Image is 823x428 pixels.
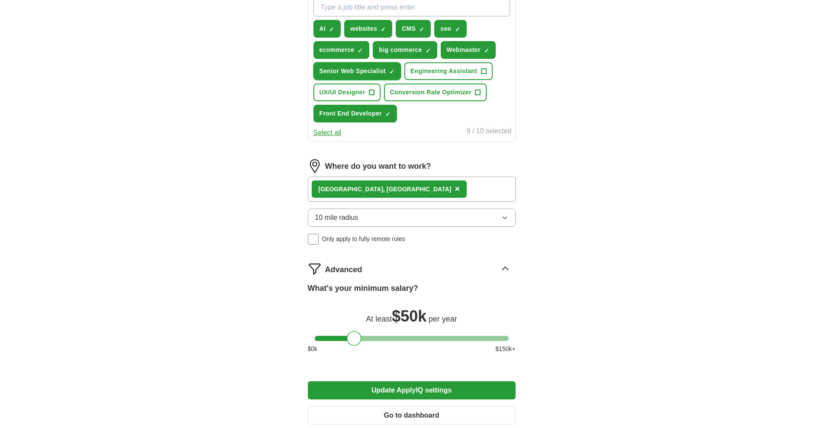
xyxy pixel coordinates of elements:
span: ✓ [419,26,424,33]
button: AI✓ [313,20,341,38]
button: Webmaster✓ [441,41,496,59]
label: Where do you want to work? [325,161,431,172]
span: Engineering Assistant [410,67,478,76]
button: UX/UI Designer [313,84,381,101]
span: At least [366,315,392,323]
label: What's your minimum salary? [308,283,418,294]
span: ✓ [455,26,460,33]
span: $ 0 k [308,344,318,354]
input: Only apply to fully remote roles [308,234,319,245]
span: ✓ [484,47,489,54]
span: $ 150 k+ [495,344,515,354]
div: [GEOGRAPHIC_DATA], [GEOGRAPHIC_DATA] [319,185,452,194]
div: 9 / 10 selected [466,126,511,138]
button: big commerce✓ [373,41,437,59]
span: ✓ [426,47,431,54]
span: Webmaster [447,45,481,55]
span: ✓ [329,26,334,33]
span: seo [440,24,451,33]
span: per year [429,315,457,323]
span: 10 mile radius [315,212,358,223]
span: Only apply to fully remote roles [322,235,405,244]
span: Front End Developer [320,109,382,118]
button: Conversion Rate Optimizer [384,84,487,101]
span: CMS [402,24,416,33]
button: Front End Developer✓ [313,105,397,122]
span: × [455,184,460,193]
span: AI [320,24,326,33]
button: 10 mile radius [308,209,516,227]
span: big commerce [379,45,422,55]
button: Select all [313,128,342,138]
span: ✓ [358,47,363,54]
button: Engineering Assistant [404,62,493,80]
span: ✓ [389,68,394,75]
span: UX/UI Designer [320,88,365,97]
button: Go to dashboard [308,406,516,425]
button: seo✓ [434,20,466,38]
span: Conversion Rate Optimizer [390,88,471,97]
img: location.png [308,159,322,173]
button: CMS✓ [396,20,431,38]
span: $ 50k [392,307,426,325]
span: websites [350,24,377,33]
span: Advanced [325,264,362,276]
span: ✓ [381,26,386,33]
span: ✓ [385,111,391,118]
button: × [455,183,460,196]
button: ecommerce✓ [313,41,370,59]
button: Update ApplyIQ settings [308,381,516,399]
span: Senior Web Specialist [320,67,386,76]
button: Senior Web Specialist✓ [313,62,401,80]
span: ecommerce [320,45,355,55]
button: websites✓ [344,20,392,38]
img: filter [308,262,322,276]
